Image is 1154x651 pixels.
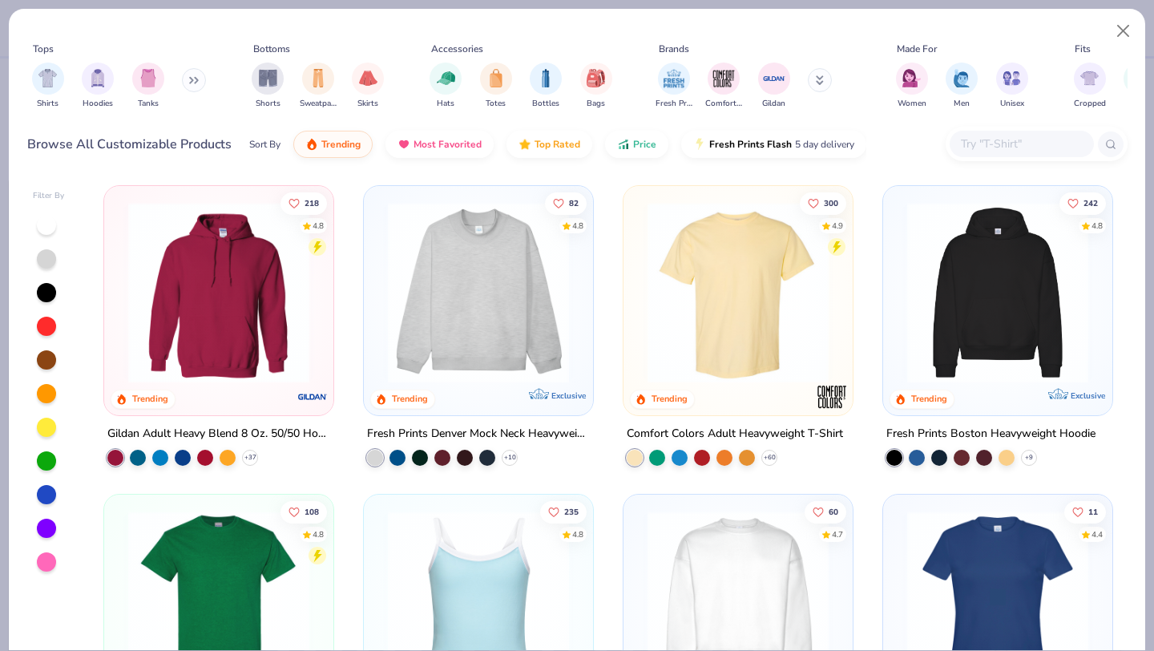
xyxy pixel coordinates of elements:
[357,98,378,110] span: Skirts
[1074,63,1106,110] button: filter button
[758,63,790,110] div: filter for Gildan
[256,98,280,110] span: Shorts
[132,63,164,110] div: filter for Tanks
[32,63,64,110] button: filter button
[532,98,559,110] span: Bottles
[430,63,462,110] button: filter button
[530,63,562,110] button: filter button
[249,137,280,152] div: Sort By
[896,63,928,110] button: filter button
[758,63,790,110] button: filter button
[902,69,921,87] img: Women Image
[899,202,1096,383] img: 91acfc32-fd48-4d6b-bdad-a4c1a30ac3fc
[577,202,774,383] img: a90f7c54-8796-4cb2-9d6e-4e9644cfe0fe
[569,199,579,207] span: 82
[898,98,926,110] span: Women
[480,63,512,110] div: filter for Totes
[480,63,512,110] button: filter button
[138,98,159,110] span: Tanks
[656,98,692,110] span: Fresh Prints
[954,98,970,110] span: Men
[662,67,686,91] img: Fresh Prints Image
[252,63,284,110] div: filter for Shorts
[712,67,736,91] img: Comfort Colors Image
[33,190,65,202] div: Filter By
[587,98,605,110] span: Bags
[293,131,373,158] button: Trending
[1059,192,1106,214] button: Like
[430,63,462,110] div: filter for Hats
[564,507,579,516] span: 235
[1003,69,1021,87] img: Unisex Image
[281,500,328,523] button: Like
[1074,63,1106,110] div: filter for Cropped
[1025,453,1033,463] span: + 9
[486,98,506,110] span: Totes
[805,500,846,523] button: Like
[540,500,587,523] button: Like
[795,135,854,154] span: 5 day delivery
[535,138,580,151] span: Top Rated
[693,138,706,151] img: flash.gif
[259,69,277,87] img: Shorts Image
[946,63,978,110] button: filter button
[352,63,384,110] div: filter for Skirts
[38,69,57,87] img: Shirts Image
[321,138,361,151] span: Trending
[633,138,656,151] span: Price
[397,138,410,151] img: most_fav.gif
[946,63,978,110] div: filter for Men
[244,453,256,463] span: + 37
[816,381,848,413] img: Comfort Colors logo
[832,220,843,232] div: 4.9
[996,63,1028,110] div: filter for Unisex
[953,69,970,87] img: Men Image
[300,63,337,110] div: filter for Sweatpants
[886,424,1095,444] div: Fresh Prints Boston Heavyweight Hoodie
[681,131,866,158] button: Fresh Prints Flash5 day delivery
[139,69,157,87] img: Tanks Image
[705,63,742,110] button: filter button
[627,424,843,444] div: Comfort Colors Adult Heavyweight T-Shirt
[763,453,775,463] span: + 60
[824,199,838,207] span: 300
[1091,220,1103,232] div: 4.8
[705,63,742,110] div: filter for Comfort Colors
[82,63,114,110] button: filter button
[120,202,317,383] img: 01756b78-01f6-4cc6-8d8a-3c30c1a0c8ac
[132,63,164,110] button: filter button
[385,131,494,158] button: Most Favorited
[832,528,843,540] div: 4.7
[437,69,455,87] img: Hats Image
[37,98,59,110] span: Shirts
[656,63,692,110] div: filter for Fresh Prints
[896,63,928,110] div: filter for Women
[89,69,107,87] img: Hoodies Image
[605,131,668,158] button: Price
[431,42,483,56] div: Accessories
[437,98,454,110] span: Hats
[305,138,318,151] img: trending.gif
[32,63,64,110] div: filter for Shirts
[545,192,587,214] button: Like
[897,42,937,56] div: Made For
[359,69,377,87] img: Skirts Image
[572,528,583,540] div: 4.8
[380,202,577,383] img: f5d85501-0dbb-4ee4-b115-c08fa3845d83
[313,220,325,232] div: 4.8
[800,192,846,214] button: Like
[1083,199,1098,207] span: 242
[414,138,482,151] span: Most Favorited
[504,453,516,463] span: + 10
[107,424,330,444] div: Gildan Adult Heavy Blend 8 Oz. 50/50 Hooded Sweatshirt
[762,67,786,91] img: Gildan Image
[1070,390,1104,401] span: Exclusive
[27,135,232,154] div: Browse All Customizable Products
[656,63,692,110] button: filter button
[305,507,320,516] span: 108
[705,98,742,110] span: Comfort Colors
[352,63,384,110] button: filter button
[1091,528,1103,540] div: 4.4
[572,220,583,232] div: 4.8
[829,507,838,516] span: 60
